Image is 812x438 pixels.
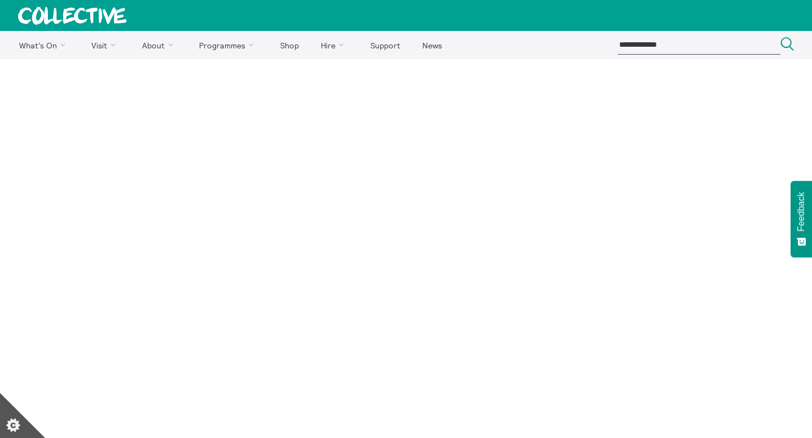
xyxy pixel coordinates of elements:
[82,31,130,59] a: Visit
[270,31,308,59] a: Shop
[132,31,187,59] a: About
[311,31,359,59] a: Hire
[791,181,812,257] button: Feedback - Show survey
[412,31,452,59] a: News
[189,31,268,59] a: Programmes
[796,192,806,231] span: Feedback
[9,31,80,59] a: What's On
[360,31,410,59] a: Support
